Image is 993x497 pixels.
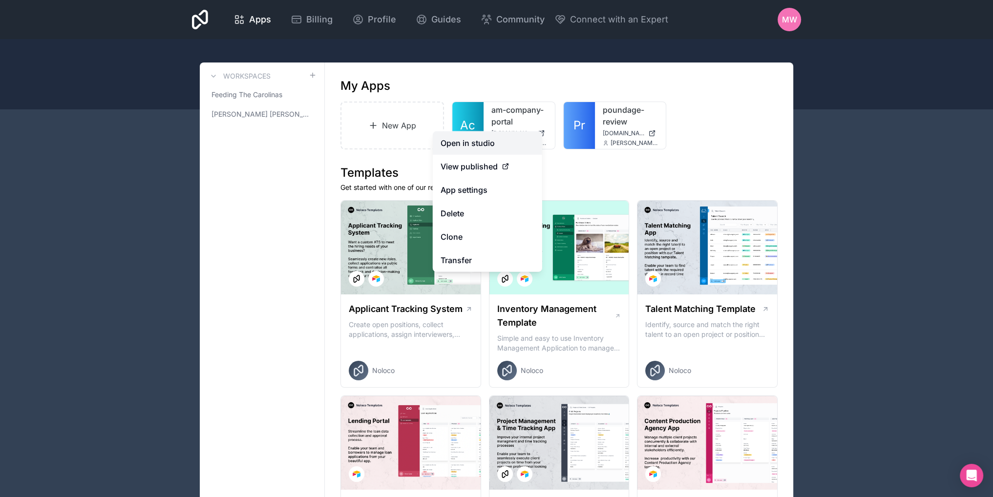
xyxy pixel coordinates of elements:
[353,470,360,478] img: Airtable Logo
[208,86,317,104] a: Feeding The Carolinas
[441,161,498,172] span: View published
[611,139,658,147] span: [PERSON_NAME][EMAIL_ADDRESS][DOMAIN_NAME]
[782,14,797,25] span: MW
[603,129,658,137] a: [DOMAIN_NAME]
[249,13,271,26] span: Apps
[211,109,309,119] span: [PERSON_NAME] [PERSON_NAME]
[573,118,585,133] span: Pr
[570,13,668,26] span: Connect with an Expert
[340,102,444,149] a: New App
[603,104,658,127] a: poundage-review
[564,102,595,149] a: Pr
[283,9,340,30] a: Billing
[649,275,657,283] img: Airtable Logo
[649,470,657,478] img: Airtable Logo
[433,155,542,178] a: View published
[669,366,691,375] span: Noloco
[433,131,542,155] a: Open in studio
[521,275,528,283] img: Airtable Logo
[340,78,390,94] h1: My Apps
[491,104,547,127] a: am-company-portal
[372,366,395,375] span: Noloco
[344,9,404,30] a: Profile
[431,13,461,26] span: Guides
[473,9,552,30] a: Community
[603,129,645,137] span: [DOMAIN_NAME]
[645,320,769,339] p: Identify, source and match the right talent to an open project or position with our Talent Matchi...
[433,248,542,272] a: Transfer
[497,302,614,330] h1: Inventory Management Template
[433,225,542,248] a: Clone
[208,70,271,82] a: Workspaces
[554,13,668,26] button: Connect with an Expert
[223,71,271,81] h3: Workspaces
[208,105,317,123] a: [PERSON_NAME] [PERSON_NAME]
[960,464,983,487] div: Open Intercom Messenger
[340,183,778,192] p: Get started with one of our ready-made templates
[372,275,380,283] img: Airtable Logo
[645,302,756,316] h1: Talent Matching Template
[226,9,279,30] a: Apps
[491,129,547,137] a: [DOMAIN_NAME]
[306,13,333,26] span: Billing
[491,129,533,137] span: [DOMAIN_NAME]
[368,13,396,26] span: Profile
[433,202,542,225] button: Delete
[408,9,469,30] a: Guides
[211,90,282,100] span: Feeding The Carolinas
[340,165,778,181] h1: Templates
[497,333,621,353] p: Simple and easy to use Inventory Management Application to manage your stock, orders and Manufact...
[349,302,463,316] h1: Applicant Tracking System
[460,118,475,133] span: Ac
[433,178,542,202] a: App settings
[521,366,543,375] span: Noloco
[496,13,545,26] span: Community
[349,320,473,339] p: Create open positions, collect applications, assign interviewers, centralise candidate feedback a...
[452,102,484,149] a: Ac
[521,470,528,478] img: Airtable Logo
